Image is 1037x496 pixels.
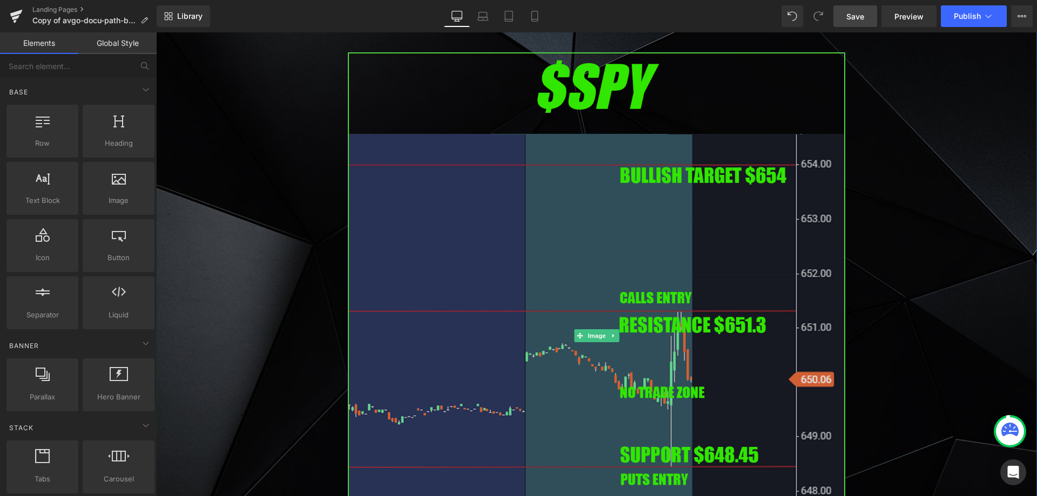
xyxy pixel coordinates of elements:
[954,12,981,21] span: Publish
[8,423,35,433] span: Stack
[8,87,29,97] span: Base
[894,11,924,22] span: Preview
[32,16,136,25] span: Copy of avgo-docu-path-brze-spy
[881,5,937,27] a: Preview
[782,5,803,27] button: Undo
[86,391,151,403] span: Hero Banner
[32,5,157,14] a: Landing Pages
[10,309,75,321] span: Separator
[8,341,40,351] span: Banner
[10,252,75,263] span: Icon
[10,391,75,403] span: Parallax
[496,5,522,27] a: Tablet
[444,5,470,27] a: Desktop
[807,5,829,27] button: Redo
[86,309,151,321] span: Liquid
[470,5,496,27] a: Laptop
[941,5,1007,27] button: Publish
[10,138,75,149] span: Row
[10,195,75,206] span: Text Block
[1000,459,1026,485] div: Open Intercom Messenger
[78,32,157,54] a: Global Style
[86,138,151,149] span: Heading
[157,5,210,27] a: New Library
[86,195,151,206] span: Image
[846,11,864,22] span: Save
[522,5,548,27] a: Mobile
[10,473,75,485] span: Tabs
[86,473,151,485] span: Carousel
[452,297,463,310] a: Expand / Collapse
[177,11,203,21] span: Library
[86,252,151,263] span: Button
[429,297,452,310] span: Image
[1011,5,1033,27] button: More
